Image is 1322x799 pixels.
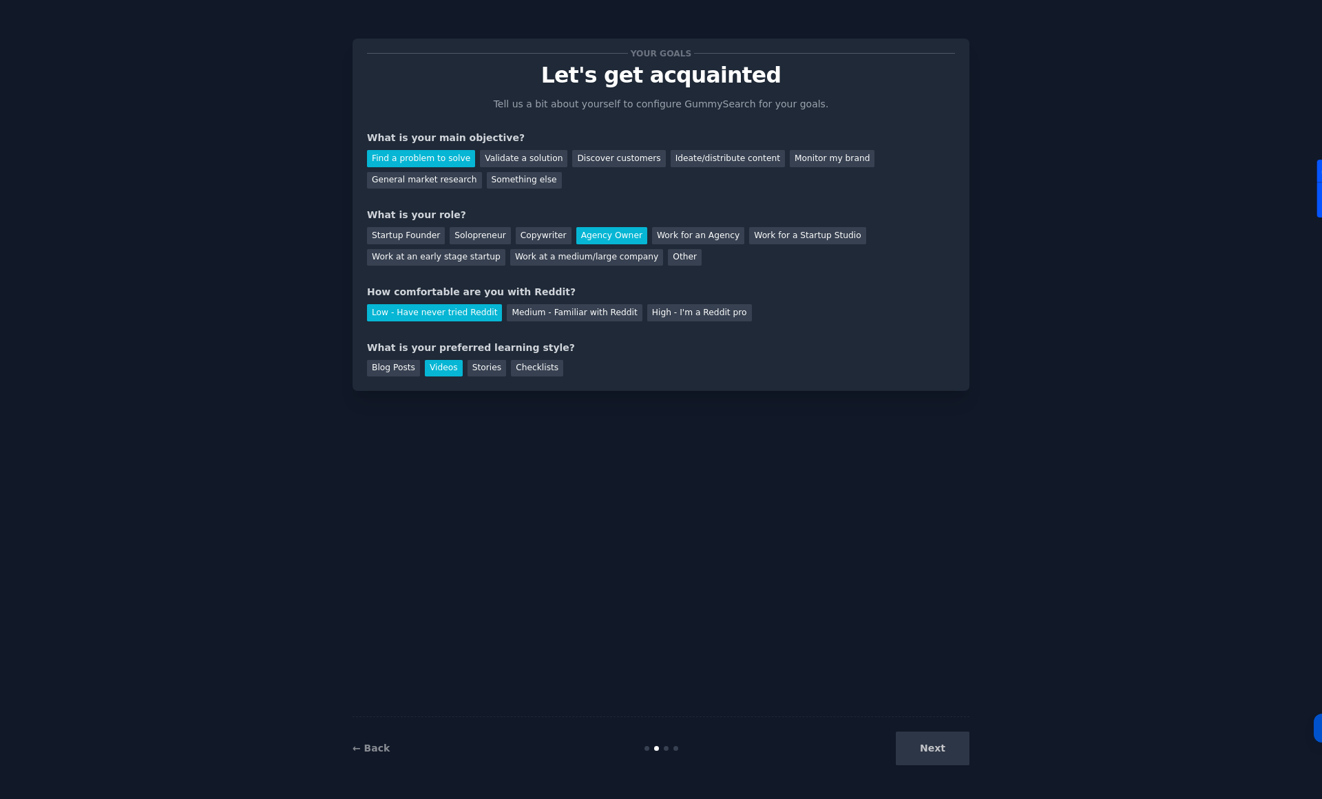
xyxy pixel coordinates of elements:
div: Low - Have never tried Reddit [367,304,502,321]
div: Monitor my brand [790,150,874,167]
div: Startup Founder [367,227,445,244]
div: What is your preferred learning style? [367,341,955,355]
div: General market research [367,172,482,189]
div: What is your role? [367,208,955,222]
div: Videos [425,360,463,377]
div: High - I'm a Reddit pro [647,304,752,321]
p: Tell us a bit about yourself to configure GummySearch for your goals. [487,97,835,111]
div: Work for a Startup Studio [749,227,865,244]
div: Validate a solution [480,150,567,167]
div: Copywriter [516,227,571,244]
div: Checklists [511,360,563,377]
div: How comfortable are you with Reddit? [367,285,955,299]
a: ← Back [353,743,390,754]
p: Let's get acquainted [367,63,955,87]
div: Solopreneur [450,227,510,244]
div: Medium - Familiar with Reddit [507,304,642,321]
div: Blog Posts [367,360,420,377]
div: Work at a medium/large company [510,249,663,266]
div: Other [668,249,702,266]
div: Agency Owner [576,227,647,244]
div: Work at an early stage startup [367,249,505,266]
div: Stories [468,360,506,377]
div: Find a problem to solve [367,150,475,167]
div: Discover customers [572,150,665,167]
span: Your goals [628,46,694,61]
div: Work for an Agency [652,227,744,244]
div: Ideate/distribute content [671,150,785,167]
div: What is your main objective? [367,131,955,145]
div: Something else [487,172,562,189]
